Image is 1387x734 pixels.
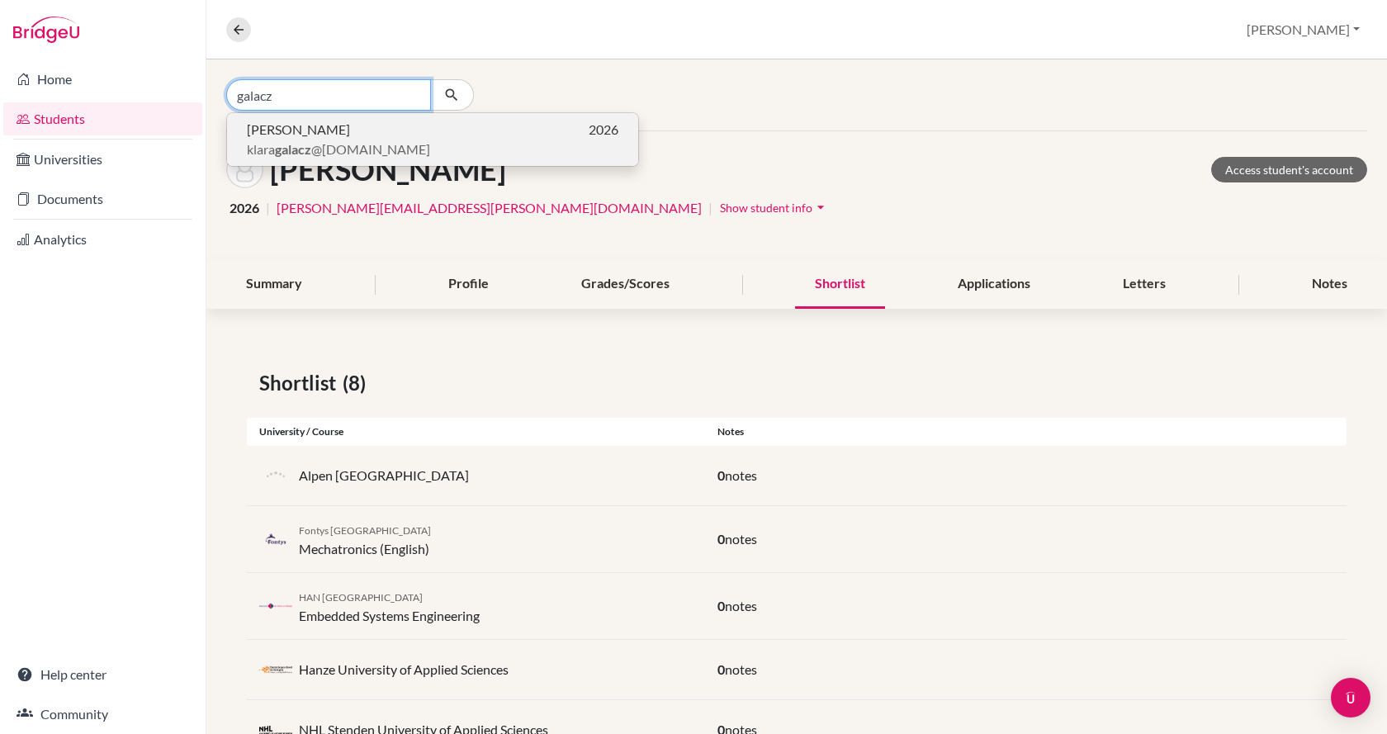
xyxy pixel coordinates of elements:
[259,368,343,398] span: Shortlist
[1239,14,1367,45] button: [PERSON_NAME]
[3,223,202,256] a: Analytics
[725,661,757,677] span: notes
[226,260,322,309] div: Summary
[3,698,202,731] a: Community
[270,152,506,187] h1: [PERSON_NAME]
[3,658,202,691] a: Help center
[3,63,202,96] a: Home
[725,598,757,613] span: notes
[3,182,202,215] a: Documents
[717,598,725,613] span: 0
[247,120,350,140] span: [PERSON_NAME]
[812,199,829,215] i: arrow_drop_down
[13,17,79,43] img: Bridge-U
[247,140,430,159] span: klara @[DOMAIN_NAME]
[299,519,431,559] div: Mechatronics (English)
[227,113,638,166] button: [PERSON_NAME]2026klaragalacz@[DOMAIN_NAME]
[299,591,423,604] span: HAN [GEOGRAPHIC_DATA]
[725,531,757,547] span: notes
[428,260,509,309] div: Profile
[561,260,689,309] div: Grades/Scores
[343,368,372,398] span: (8)
[1292,260,1367,309] div: Notes
[266,198,270,218] span: |
[230,198,259,218] span: 2026
[259,600,292,613] img: nl_han_lxllnx6d.png
[259,459,292,492] img: default-university-logo-42dd438d0b49c2174d4c41c49dcd67eec2da6d16b3a2f6d5de70cc347232e317.png
[1331,678,1370,717] div: Open Intercom Messenger
[275,141,311,157] b: galacz
[277,198,702,218] a: [PERSON_NAME][EMAIL_ADDRESS][PERSON_NAME][DOMAIN_NAME]
[725,467,757,483] span: notes
[719,195,830,220] button: Show student infoarrow_drop_down
[226,151,263,188] img: Viktória Katzer's avatar
[708,198,712,218] span: |
[717,661,725,677] span: 0
[1103,260,1186,309] div: Letters
[589,120,618,140] span: 2026
[3,143,202,176] a: Universities
[299,586,480,626] div: Embedded Systems Engineering
[717,467,725,483] span: 0
[795,260,885,309] div: Shortlist
[299,466,469,485] p: Alpen [GEOGRAPHIC_DATA]
[259,533,292,546] img: nl_fon_pxst96wk.png
[247,424,705,439] div: University / Course
[1211,157,1367,182] a: Access student's account
[720,201,812,215] span: Show student info
[299,660,509,680] p: Hanze University of Applied Sciences
[705,424,1347,439] div: Notes
[3,102,202,135] a: Students
[717,531,725,547] span: 0
[299,524,431,537] span: Fontys [GEOGRAPHIC_DATA]
[938,260,1050,309] div: Applications
[226,79,431,111] input: Find student by name...
[259,664,292,676] img: nl_hanz_4bbin7th.png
